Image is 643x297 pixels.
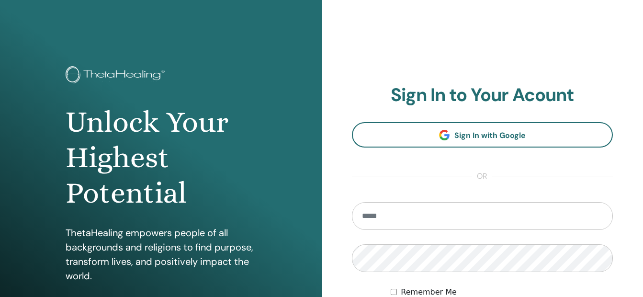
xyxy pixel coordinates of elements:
p: ThetaHealing empowers people of all backgrounds and religions to find purpose, transform lives, a... [66,226,256,283]
span: Sign In with Google [454,130,526,140]
h1: Unlock Your Highest Potential [66,104,256,211]
h2: Sign In to Your Acount [352,84,613,106]
a: Sign In with Google [352,122,613,148]
span: or [472,171,492,182]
